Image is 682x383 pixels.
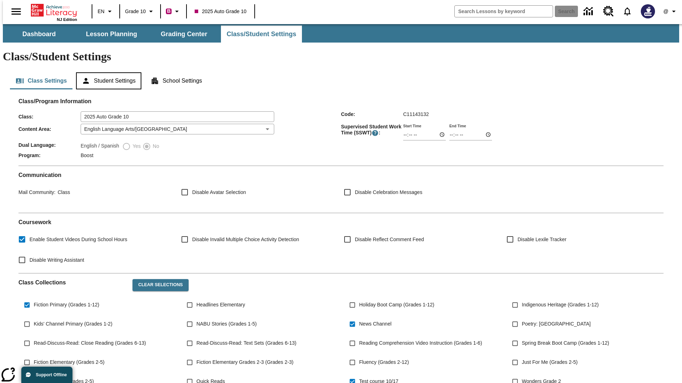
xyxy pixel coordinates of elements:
[98,8,104,15] span: EN
[196,359,293,366] span: Fiction Elementary Grades 2-3 (Grades 2-3)
[55,189,70,195] span: Class
[148,26,220,43] button: Grading Center
[641,4,655,18] img: Avatar
[372,129,379,137] button: Supervised Student Work Time is the timeframe when students can take LevelSet and when lessons ar...
[18,142,81,148] span: Dual Language :
[359,320,391,328] span: News Channel
[455,6,553,17] input: search field
[659,5,682,18] button: Profile/Settings
[18,126,81,132] span: Content Area :
[637,2,659,21] button: Select a new avatar
[81,142,119,151] label: English / Spanish
[196,339,296,347] span: Read-Discuss-Read: Text Sets (Grades 6-13)
[618,2,637,21] a: Notifications
[151,143,159,150] span: No
[167,7,170,16] span: B
[359,301,434,309] span: Holiday Boot Camp (Grades 1-12)
[122,5,158,18] button: Grade: Grade 10, Select a grade
[3,50,679,63] h1: Class/Student Settings
[355,189,422,196] span: Disable Celebration Messages
[599,2,618,21] a: Resource Center, Will open in new tab
[196,301,245,309] span: Headlines Elementary
[10,72,672,89] div: Class/Student Settings
[145,72,208,89] button: School Settings
[18,219,664,226] h2: Course work
[522,339,609,347] span: Spring Break Boot Camp (Grades 1-12)
[522,320,591,328] span: Poetry: [GEOGRAPHIC_DATA]
[359,339,482,347] span: Reading Comprehension Video Instruction (Grades 1-6)
[18,152,81,158] span: Program :
[3,26,303,43] div: SubNavbar
[34,301,99,309] span: Fiction Primary (Grades 1-12)
[196,320,257,328] span: NABU Stories (Grades 1-5)
[18,172,664,178] h2: Communication
[341,111,403,117] span: Code :
[36,372,67,377] span: Support Offline
[21,367,72,383] button: Support Offline
[34,339,146,347] span: Read-Discuss-Read: Close Reading (Grades 6-13)
[579,2,599,21] a: Data Center
[18,114,81,120] span: Class :
[76,26,147,43] button: Lesson Planning
[81,111,274,122] input: Class
[163,5,184,18] button: Boost Class color is violet red. Change class color
[81,124,274,134] div: English Language Arts/[GEOGRAPHIC_DATA]
[18,189,55,195] span: Mail Community :
[29,256,84,264] span: Disable Writing Assistant
[132,279,188,291] button: Clear Selections
[18,219,664,267] div: Coursework
[31,3,77,17] a: Home
[449,123,466,128] label: End Time
[125,8,146,15] span: Grade 10
[34,320,112,328] span: Kids' Channel Primary (Grades 1-2)
[518,236,567,243] span: Disable Lexile Tracker
[663,8,668,15] span: @
[10,72,72,89] button: Class Settings
[522,301,599,309] span: Indigenous Heritage (Grades 1-12)
[31,2,77,22] div: Home
[192,189,246,196] span: Disable Avatar Selection
[6,1,27,22] button: Open side menu
[131,143,141,150] span: Yes
[76,72,141,89] button: Student Settings
[81,152,93,158] span: Boost
[29,236,127,243] span: Enable Student Videos During School Hours
[94,5,117,18] button: Language: EN, Select a language
[4,26,75,43] button: Dashboard
[522,359,578,366] span: Just For Me (Grades 2-5)
[195,8,246,15] span: 2025 Auto Grade 10
[403,123,421,128] label: Start Time
[18,172,664,207] div: Communication
[34,359,104,366] span: Fiction Elementary (Grades 2-5)
[221,26,302,43] button: Class/Student Settings
[18,98,664,105] h2: Class/Program Information
[355,236,424,243] span: Disable Reflect Comment Feed
[192,236,299,243] span: Disable Invalid Multiple Choice Activity Detection
[3,24,679,43] div: SubNavbar
[341,124,403,137] span: Supervised Student Work Time (SSWT) :
[18,279,127,286] h2: Class Collections
[403,111,429,117] span: C11143132
[359,359,409,366] span: Fluency (Grades 2-12)
[57,17,77,22] span: NJ Edition
[18,105,664,160] div: Class/Program Information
